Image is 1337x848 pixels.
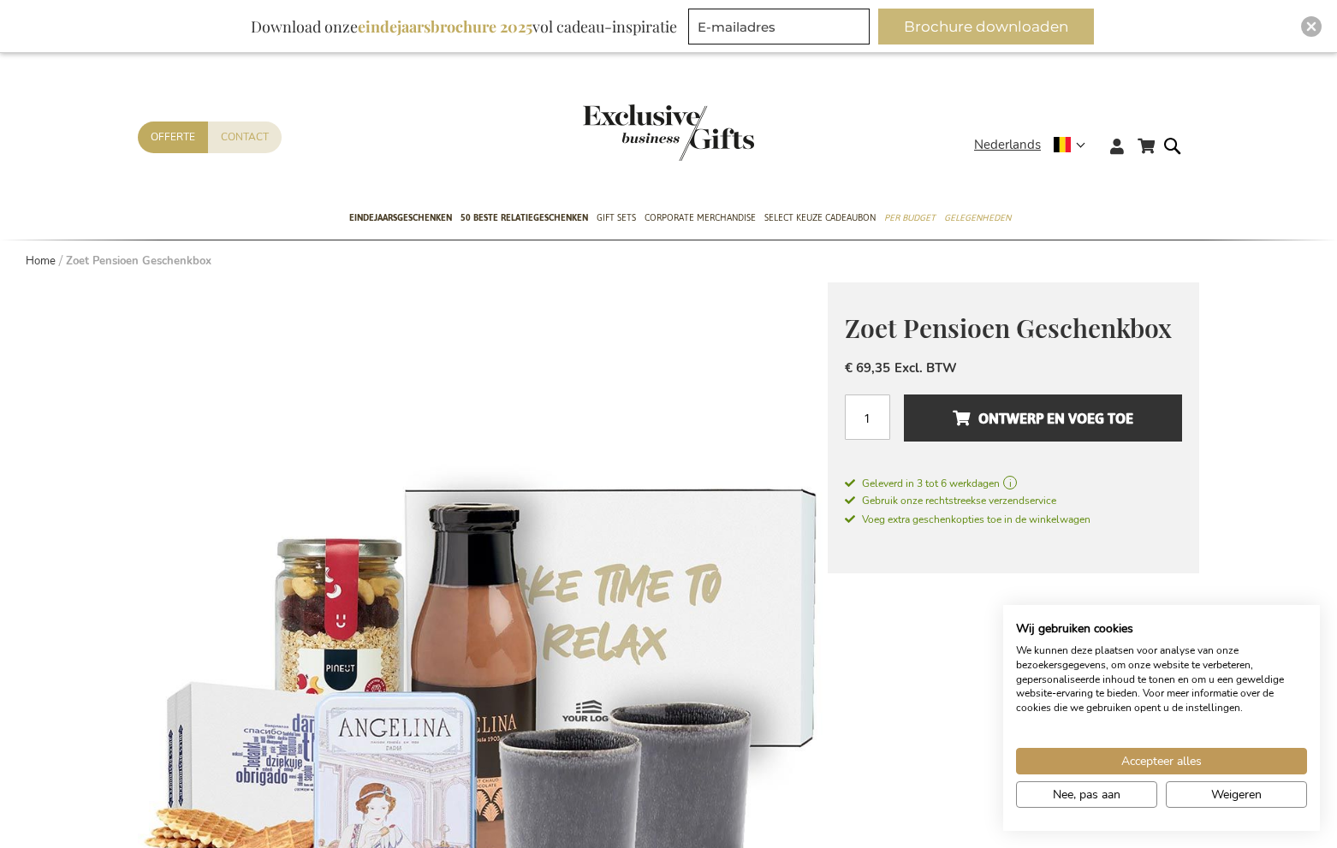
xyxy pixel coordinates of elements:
[953,405,1133,432] span: Ontwerp en voeg toe
[358,16,532,37] b: eindejaarsbrochure 2025
[845,476,1182,491] a: Geleverd in 3 tot 6 werkdagen
[884,209,936,227] span: Per Budget
[597,209,636,227] span: Gift Sets
[878,9,1094,44] button: Brochure downloaden
[461,209,588,227] span: 50 beste relatiegeschenken
[688,9,875,50] form: marketing offers and promotions
[1016,643,1307,715] p: We kunnen deze plaatsen voor analyse van onze bezoekersgegevens, om onze website te verbeteren, g...
[1016,781,1157,808] button: Pas cookie voorkeuren aan
[1053,786,1120,804] span: Nee, pas aan
[26,253,56,269] a: Home
[845,359,890,377] span: € 69,35
[1121,752,1202,770] span: Accepteer alles
[845,494,1056,507] span: Gebruik onze rechtstreekse verzendservice
[845,513,1090,526] span: Voeg extra geschenkopties toe in de winkelwagen
[349,209,452,227] span: Eindejaarsgeschenken
[1301,16,1322,37] div: Close
[1016,748,1307,774] button: Accepteer alle cookies
[1211,786,1262,804] span: Weigeren
[974,135,1041,155] span: Nederlands
[1306,21,1316,32] img: Close
[845,491,1182,509] a: Gebruik onze rechtstreekse verzendservice
[904,394,1182,442] button: Ontwerp en voeg toe
[845,394,890,440] input: Aantal
[583,104,668,161] a: store logo
[764,209,876,227] span: Select Keuze Cadeaubon
[845,510,1182,528] a: Voeg extra geschenkopties toe in de winkelwagen
[944,209,1011,227] span: Gelegenheden
[688,9,870,44] input: E-mailadres
[66,253,211,269] strong: Zoet Pensioen Geschenkbox
[1016,621,1307,637] h2: Wij gebruiken cookies
[208,122,282,153] a: Contact
[894,359,957,377] span: Excl. BTW
[243,9,685,44] div: Download onze vol cadeau-inspiratie
[138,122,208,153] a: Offerte
[1166,781,1307,808] button: Alle cookies weigeren
[974,135,1096,155] div: Nederlands
[583,104,754,161] img: Exclusive Business gifts logo
[845,311,1172,345] span: Zoet Pensioen Geschenkbox
[645,209,756,227] span: Corporate Merchandise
